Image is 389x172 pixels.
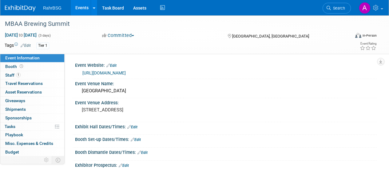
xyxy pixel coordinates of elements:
[5,141,53,146] span: Misc. Expenses & Credits
[41,156,52,164] td: Personalize Event Tab Strip
[18,64,24,69] span: Booth not reserved yet
[16,73,21,77] span: 1
[75,135,377,143] div: Booth Set-up Dates/Times:
[36,42,49,49] div: Tier 1
[0,62,64,71] a: Booth
[75,161,377,169] div: Exhibitor Prospectus:
[0,79,64,88] a: Travel Reservations
[0,54,64,62] a: Event Information
[5,115,32,120] span: Sponsorships
[355,33,361,38] img: Format-Inperson.png
[18,33,24,38] span: to
[82,107,194,113] pre: [STREET_ADDRESS]
[43,6,62,10] span: RahrBSG
[5,64,24,69] span: Booth
[119,163,129,168] a: Edit
[5,150,19,154] span: Budget
[5,98,25,103] span: Giveaways
[5,124,15,129] span: Tasks
[0,122,64,131] a: Tasks
[0,105,64,114] a: Shipments
[131,138,141,142] a: Edit
[322,32,377,41] div: Event Format
[0,148,64,156] a: Budget
[127,125,137,129] a: Edit
[323,3,351,14] a: Search
[5,32,37,38] span: [DATE] [DATE]
[232,34,309,38] span: [GEOGRAPHIC_DATA], [GEOGRAPHIC_DATA]
[52,156,65,164] td: Toggle Event Tabs
[359,2,371,14] img: Ashley Grotewold
[21,43,31,48] a: Edit
[3,18,345,30] div: MBAA Brewing Summit
[80,86,372,96] div: [GEOGRAPHIC_DATA]
[5,5,36,11] img: ExhibitDay
[75,148,377,156] div: Booth Dismantle Dates/Times:
[100,32,137,39] button: Committed
[331,6,345,10] span: Search
[5,73,21,78] span: Staff
[106,63,117,68] a: Edit
[362,33,377,38] div: In-Person
[137,150,148,155] a: Edit
[75,122,377,130] div: Exhibit Hall Dates/Times:
[5,55,40,60] span: Event Information
[38,34,51,38] span: (3 days)
[5,90,42,94] span: Asset Reservations
[75,61,377,69] div: Event Website:
[360,42,376,45] div: Event Rating
[5,107,26,112] span: Shipments
[0,114,64,122] a: Sponsorships
[82,70,126,75] a: [URL][DOMAIN_NAME]
[0,131,64,139] a: Playbook
[0,139,64,148] a: Misc. Expenses & Credits
[0,88,64,96] a: Asset Reservations
[5,81,43,86] span: Travel Reservations
[5,42,31,49] td: Tags
[0,97,64,105] a: Giveaways
[5,132,23,137] span: Playbook
[0,71,64,79] a: Staff1
[75,79,377,87] div: Event Venue Name:
[75,98,377,106] div: Event Venue Address:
